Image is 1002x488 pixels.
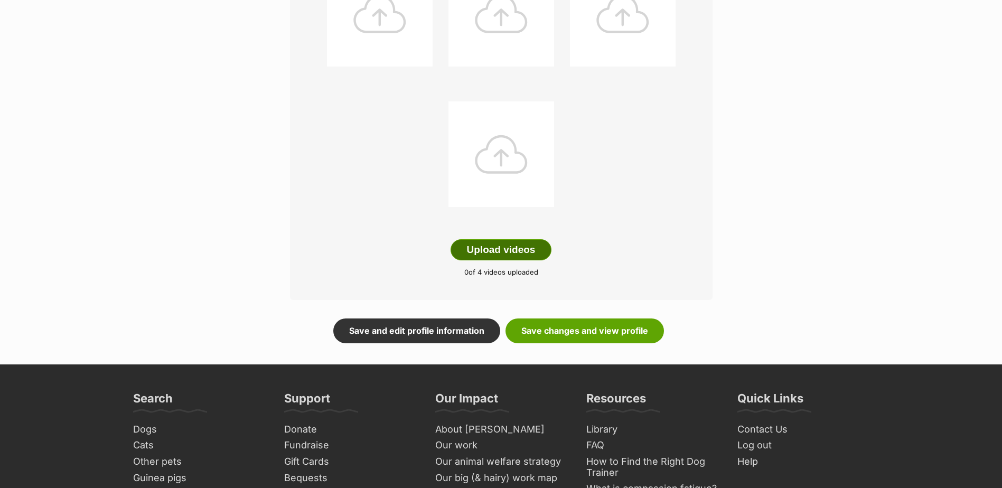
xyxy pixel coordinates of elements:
p: of 4 videos uploaded [306,267,697,278]
a: Our work [431,437,572,454]
a: Dogs [129,421,269,438]
a: Library [582,421,723,438]
h3: Our Impact [435,391,498,412]
a: Cats [129,437,269,454]
a: Fundraise [280,437,420,454]
a: Bequests [280,470,420,486]
a: Gift Cards [280,454,420,470]
span: 0 [464,268,469,276]
a: Other pets [129,454,269,470]
a: Save changes and view profile [505,318,664,343]
a: Guinea pigs [129,470,269,486]
a: Contact Us [733,421,874,438]
a: FAQ [582,437,723,454]
a: Our animal welfare strategy [431,454,572,470]
a: Our big (& hairy) work map [431,470,572,486]
a: How to Find the Right Dog Trainer [582,454,723,481]
a: Help [733,454,874,470]
h3: Resources [586,391,646,412]
h3: Search [133,391,173,412]
h3: Support [284,391,330,412]
button: Upload videos [451,239,552,260]
h3: Quick Links [737,391,803,412]
a: Log out [733,437,874,454]
a: Save and edit profile information [333,318,500,343]
a: Donate [280,421,420,438]
a: About [PERSON_NAME] [431,421,572,438]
